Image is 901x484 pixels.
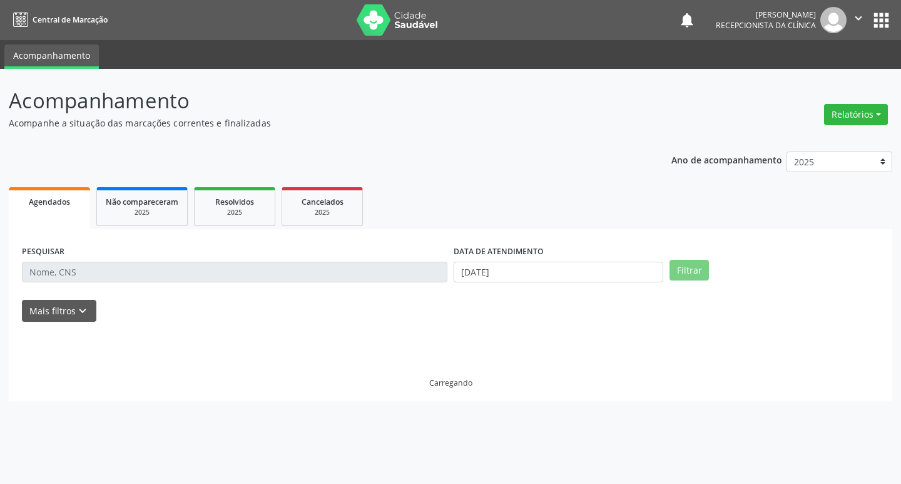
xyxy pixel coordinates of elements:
[302,197,344,207] span: Cancelados
[671,152,782,167] p: Ano de acompanhamento
[454,242,544,262] label: DATA DE ATENDIMENTO
[454,262,663,283] input: Selecione um intervalo
[847,7,870,33] button: 
[22,300,96,322] button: Mais filtroskeyboard_arrow_down
[820,7,847,33] img: img
[22,242,64,262] label: PESQUISAR
[106,197,178,207] span: Não compareceram
[870,9,892,31] button: apps
[716,9,816,20] div: [PERSON_NAME]
[9,9,108,30] a: Central de Marcação
[9,85,627,116] p: Acompanhamento
[215,197,254,207] span: Resolvidos
[291,208,354,217] div: 2025
[9,116,627,130] p: Acompanhe a situação das marcações correntes e finalizadas
[22,262,447,283] input: Nome, CNS
[669,260,709,281] button: Filtrar
[716,20,816,31] span: Recepcionista da clínica
[76,304,89,318] i: keyboard_arrow_down
[106,208,178,217] div: 2025
[429,378,472,388] div: Carregando
[678,11,696,29] button: notifications
[203,208,266,217] div: 2025
[33,14,108,25] span: Central de Marcação
[852,11,865,25] i: 
[29,197,70,207] span: Agendados
[4,44,99,69] a: Acompanhamento
[824,104,888,125] button: Relatórios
